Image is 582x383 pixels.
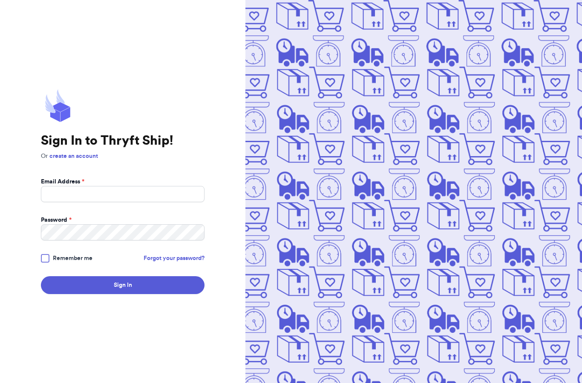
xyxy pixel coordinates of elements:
label: Email Address [41,177,84,186]
h1: Sign In to Thryft Ship! [41,133,205,149]
a: create an account [49,153,98,159]
button: Sign In [41,276,205,294]
span: Remember me [53,254,92,263]
p: Or [41,152,205,160]
a: Forgot your password? [144,254,205,263]
label: Password [41,216,72,224]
